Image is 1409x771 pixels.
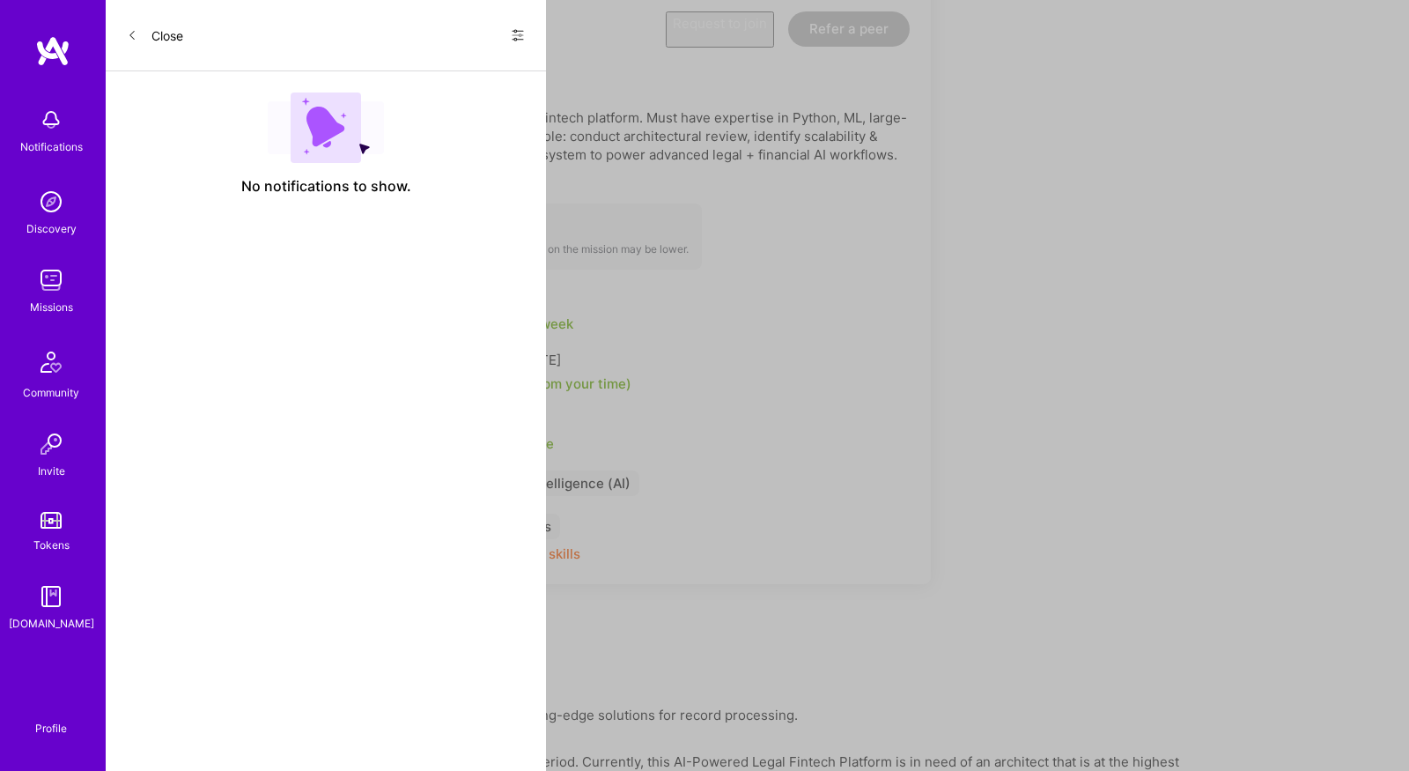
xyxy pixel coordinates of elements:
div: Invite [38,462,65,480]
button: Close [127,21,183,49]
img: discovery [33,184,69,219]
div: Missions [30,298,73,316]
a: Profile [29,701,73,736]
img: Invite [33,426,69,462]
img: teamwork [33,263,69,298]
div: Tokens [33,536,70,554]
span: No notifications to show. [241,177,411,196]
img: empty [268,93,384,163]
img: tokens [41,512,62,529]
img: logo [35,35,70,67]
img: bell [33,102,69,137]
div: [DOMAIN_NAME] [9,614,94,633]
div: Community [23,383,79,402]
div: Notifications [20,137,83,156]
img: guide book [33,579,69,614]
div: Discovery [26,219,77,238]
div: Profile [35,719,67,736]
img: Community [30,341,72,383]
